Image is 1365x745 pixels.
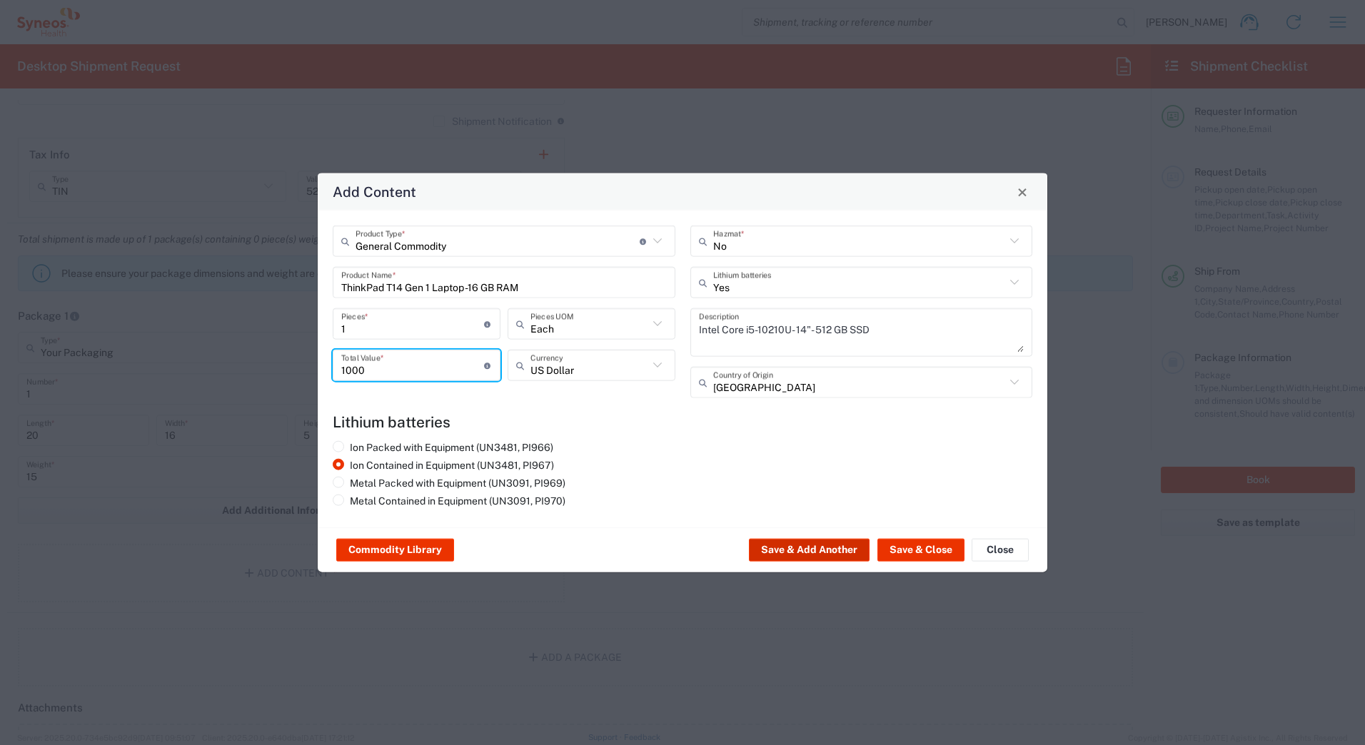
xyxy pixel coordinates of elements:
[333,459,554,472] label: Ion Contained in Equipment (UN3481, PI967)
[333,477,565,490] label: Metal Packed with Equipment (UN3091, PI969)
[333,413,1032,431] h4: Lithium batteries
[749,539,870,562] button: Save & Add Another
[972,539,1029,562] button: Close
[877,539,964,562] button: Save & Close
[333,181,416,202] h4: Add Content
[333,495,565,507] label: Metal Contained in Equipment (UN3091, PI970)
[336,539,454,562] button: Commodity Library
[1012,182,1032,202] button: Close
[333,441,553,454] label: Ion Packed with Equipment (UN3481, PI966)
